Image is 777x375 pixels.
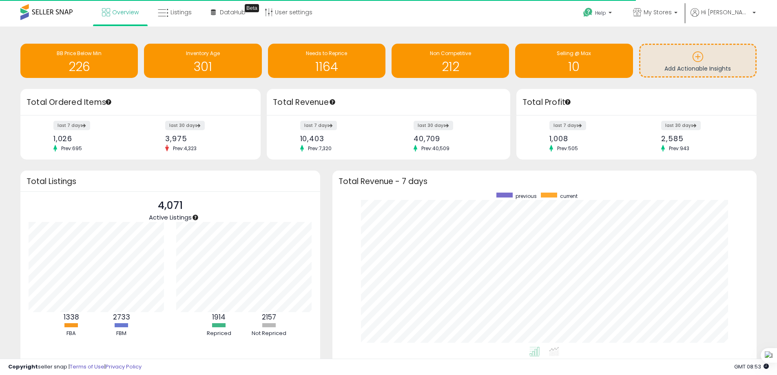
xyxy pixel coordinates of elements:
[165,134,246,143] div: 3,975
[53,121,90,130] label: last 7 days
[583,7,593,18] i: Get Help
[165,121,205,130] label: last 30 days
[8,363,38,371] strong: Copyright
[20,44,138,78] a: BB Price Below Min 226
[144,44,261,78] a: Inventory Age 301
[644,8,672,16] span: My Stores
[57,50,102,57] span: BB Price Below Min
[113,312,130,322] b: 2733
[245,330,294,337] div: Not Repriced
[557,50,591,57] span: Selling @ Max
[195,330,244,337] div: Repriced
[701,8,750,16] span: Hi [PERSON_NAME]
[300,121,337,130] label: last 7 days
[300,134,383,143] div: 10,403
[595,9,606,16] span: Help
[417,145,454,152] span: Prev: 40,509
[27,178,314,184] h3: Total Listings
[549,134,631,143] div: 1,008
[519,60,629,73] h1: 10
[304,145,336,152] span: Prev: 7,320
[414,121,453,130] label: last 30 days
[47,330,96,337] div: FBA
[577,1,620,27] a: Help
[522,97,750,108] h3: Total Profit
[664,64,731,73] span: Add Actionable Insights
[192,214,199,221] div: Tooltip anchor
[268,44,385,78] a: Needs to Reprice 1164
[53,134,135,143] div: 1,026
[148,60,257,73] h1: 301
[8,363,142,371] div: seller snap | |
[27,97,255,108] h3: Total Ordered Items
[734,363,769,371] span: 2025-10-6 08:53 GMT
[24,60,134,73] h1: 226
[112,8,139,16] span: Overview
[560,193,578,200] span: current
[392,44,509,78] a: Non Competitive 212
[661,121,701,130] label: last 30 days
[396,60,505,73] h1: 212
[306,50,347,57] span: Needs to Reprice
[149,213,192,222] span: Active Listings
[262,312,276,322] b: 2157
[329,98,336,106] div: Tooltip anchor
[691,8,756,27] a: Hi [PERSON_NAME]
[70,363,104,371] a: Terms of Use
[169,145,201,152] span: Prev: 4,323
[212,312,226,322] b: 1914
[106,363,142,371] a: Privacy Policy
[515,44,633,78] a: Selling @ Max 10
[170,8,192,16] span: Listings
[640,45,755,76] a: Add Actionable Insights
[64,312,79,322] b: 1338
[97,330,146,337] div: FBM
[272,60,381,73] h1: 1164
[57,145,86,152] span: Prev: 695
[273,97,504,108] h3: Total Revenue
[661,134,742,143] div: 2,585
[414,134,496,143] div: 40,709
[549,121,586,130] label: last 7 days
[564,98,571,106] div: Tooltip anchor
[149,198,192,213] p: 4,071
[665,145,693,152] span: Prev: 943
[105,98,112,106] div: Tooltip anchor
[245,4,259,12] div: Tooltip anchor
[430,50,471,57] span: Non Competitive
[553,145,582,152] span: Prev: 505
[516,193,537,200] span: previous
[220,8,246,16] span: DataHub
[339,178,750,184] h3: Total Revenue - 7 days
[186,50,220,57] span: Inventory Age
